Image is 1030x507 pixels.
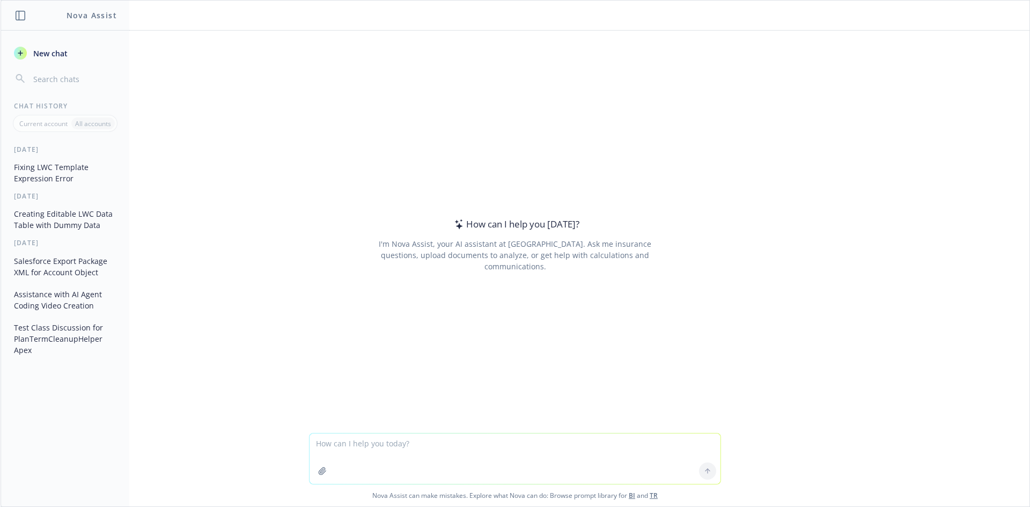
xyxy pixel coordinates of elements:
[75,119,111,128] p: All accounts
[629,491,635,500] a: BI
[1,145,129,154] div: [DATE]
[10,252,121,281] button: Salesforce Export Package XML for Account Object
[19,119,68,128] p: Current account
[650,491,658,500] a: TR
[10,205,121,234] button: Creating Editable LWC Data Table with Dummy Data
[10,319,121,359] button: Test Class Discussion for PlanTermCleanupHelper Apex
[1,238,129,247] div: [DATE]
[10,43,121,63] button: New chat
[10,285,121,314] button: Assistance with AI Agent Coding Video Creation
[31,48,68,59] span: New chat
[451,217,579,231] div: How can I help you [DATE]?
[10,158,121,187] button: Fixing LWC Template Expression Error
[31,71,116,86] input: Search chats
[1,192,129,201] div: [DATE]
[67,10,117,21] h1: Nova Assist
[1,101,129,111] div: Chat History
[364,238,666,272] div: I'm Nova Assist, your AI assistant at [GEOGRAPHIC_DATA]. Ask me insurance questions, upload docum...
[5,484,1025,506] span: Nova Assist can make mistakes. Explore what Nova can do: Browse prompt library for and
